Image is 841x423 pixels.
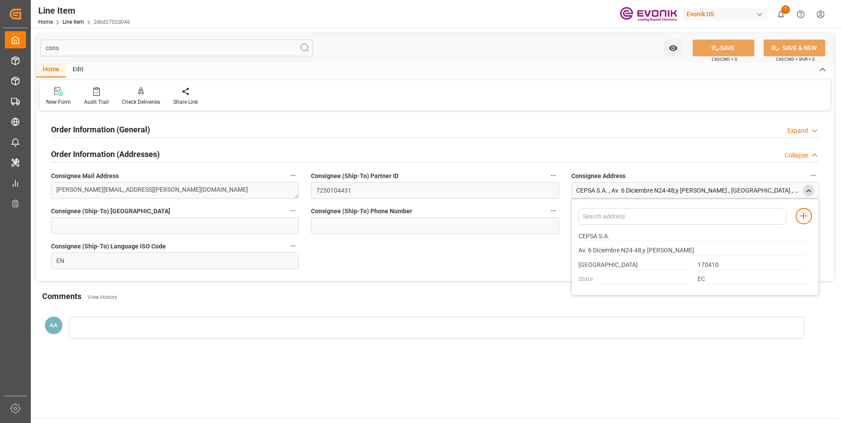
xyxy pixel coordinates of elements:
[578,274,688,284] input: State
[803,185,814,197] div: close menu
[66,62,90,77] div: Edit
[771,4,791,24] button: show 7 new notifications
[173,98,198,106] div: Share Link
[578,208,786,225] input: Search address
[122,98,160,106] div: Check Deliveries
[42,290,81,302] h2: Comments
[578,232,807,241] input: Name
[785,151,808,160] div: Collapse
[576,186,801,195] div: CEPSA S.A. , Av. 6 Diciembre N24-48;y [PERSON_NAME] , [GEOGRAPHIC_DATA] , EC - 170410
[38,19,53,25] a: Home
[36,62,66,77] div: Home
[51,148,160,160] h2: Order Information (Addresses)
[287,240,299,252] button: Consignee (Ship-To) Language ISO Code
[571,171,625,181] span: Consignee Address
[698,274,808,284] input: Country
[38,4,130,17] div: Line Item
[51,242,166,251] span: Consignee (Ship-To) Language ISO Code
[40,40,313,56] input: Search Fields
[548,205,559,216] button: Consignee (Ship-To) Phone Number
[311,207,412,216] span: Consignee (Ship-To) Phone Number
[578,246,807,255] input: Street
[51,124,150,135] h2: Order Information (General)
[620,7,677,22] img: Evonik-brand-mark-Deep-Purple-RGB.jpeg_1700498283.jpeg
[808,170,819,181] button: Consignee Address
[693,40,754,56] button: SAVE
[791,4,811,24] button: Help Center
[712,56,737,62] span: Ctrl/CMD + S
[698,260,808,270] input: Zip Code
[51,207,170,216] span: Consignee (Ship-To) [GEOGRAPHIC_DATA]
[287,170,299,181] button: Consignee Mail Address
[781,5,790,14] span: 7
[88,294,117,300] a: View History
[311,171,399,181] span: Consignee (Ship-To) Partner ID
[287,205,299,216] button: Consignee (Ship-To) [GEOGRAPHIC_DATA]
[787,126,808,135] div: Expand
[84,98,109,106] div: Audit Trail
[51,182,299,199] textarea: [PERSON_NAME][EMAIL_ADDRESS][PERSON_NAME][DOMAIN_NAME]
[578,260,688,270] input: City
[51,171,119,181] span: Consignee Mail Address
[683,6,771,22] button: Evonik US
[548,170,559,181] button: Consignee (Ship-To) Partner ID
[764,40,825,56] button: SAVE & NEW
[62,19,84,25] a: Line Item
[664,40,682,56] button: open menu
[776,56,815,62] span: Ctrl/CMD + Shift + S
[46,98,71,106] div: New Form
[683,8,768,21] div: Evonik US
[50,322,58,328] span: AA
